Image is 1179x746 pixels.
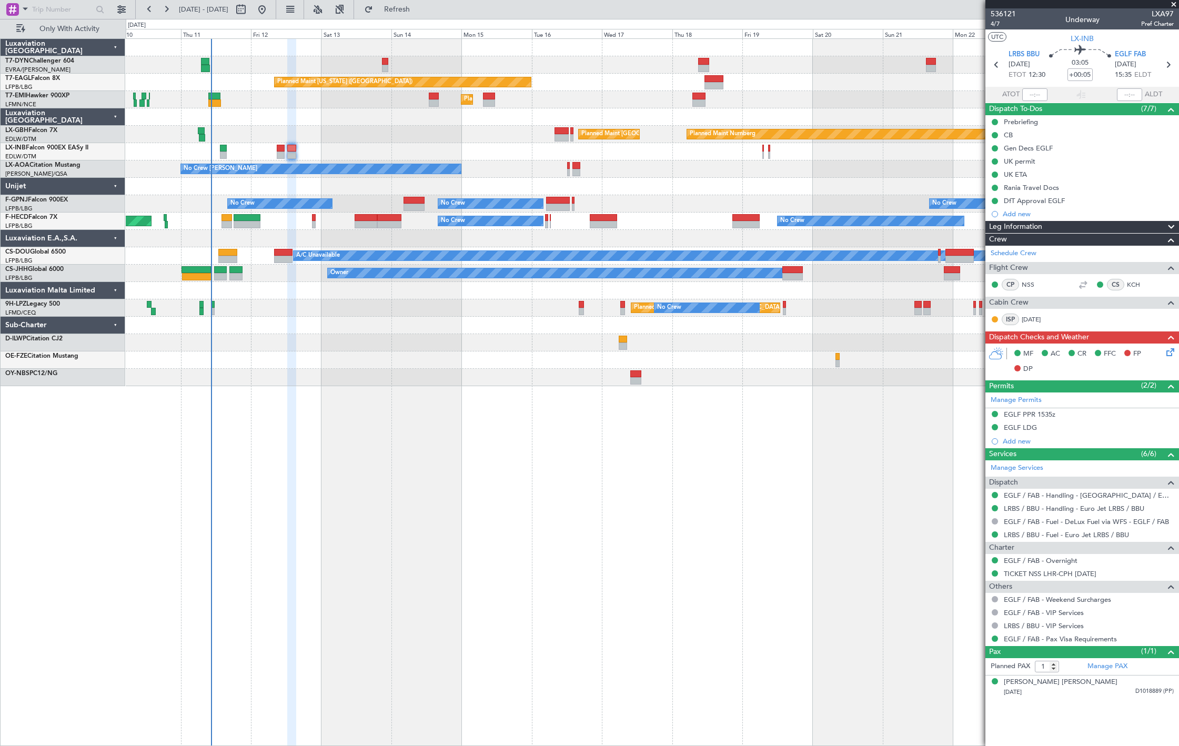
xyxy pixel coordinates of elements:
[1051,349,1060,359] span: AC
[1004,130,1013,139] div: CB
[953,29,1023,38] div: Mon 22
[5,301,26,307] span: 9H-LPZ
[441,196,465,211] div: No Crew
[5,127,28,134] span: LX-GBH
[989,542,1014,554] span: Charter
[1135,687,1174,696] span: D1018889 (PP)
[1003,209,1174,218] div: Add new
[5,135,36,143] a: EDLW/DTM
[991,661,1030,672] label: Planned PAX
[1115,59,1136,70] span: [DATE]
[251,29,321,38] div: Fri 12
[1115,70,1132,80] span: 15:35
[989,234,1007,246] span: Crew
[1141,380,1156,391] span: (2/2)
[1004,517,1169,526] a: EGLF / FAB - Fuel - DeLux Fuel via WFS - EGLF / FAB
[27,25,111,33] span: Only With Activity
[5,127,57,134] a: LX-GBHFalcon 7X
[1004,608,1084,617] a: EGLF / FAB - VIP Services
[991,463,1043,473] a: Manage Services
[1004,688,1022,696] span: [DATE]
[1004,595,1111,604] a: EGLF / FAB - Weekend Surcharges
[989,331,1089,344] span: Dispatch Checks and Weather
[441,213,465,229] div: No Crew
[1004,634,1117,643] a: EGLF / FAB - Pax Visa Requirements
[5,83,33,91] a: LFPB/LBG
[1141,448,1156,459] span: (6/6)
[989,477,1018,489] span: Dispatch
[1071,33,1094,44] span: LX-INB
[1004,144,1053,153] div: Gen Decs EGLF
[5,162,80,168] a: LX-AOACitation Mustang
[1002,89,1020,100] span: ATOT
[375,6,419,13] span: Refresh
[5,205,33,213] a: LFPB/LBG
[1009,70,1026,80] span: ETOT
[1004,491,1174,500] a: EGLF / FAB - Handling - [GEOGRAPHIC_DATA] / EGLF / FAB
[5,58,74,64] a: T7-DYNChallenger 604
[991,8,1016,19] span: 536121
[1141,646,1156,657] span: (1/1)
[602,29,672,38] div: Wed 17
[1002,279,1019,290] div: CP
[5,370,57,377] a: OY-NBSPC12/NG
[5,75,60,82] a: T7-EAGLFalcon 8X
[391,29,461,38] div: Sun 14
[5,222,33,230] a: LFPB/LBG
[1029,70,1045,80] span: 12:30
[657,300,681,316] div: No Crew
[989,646,1001,658] span: Pax
[1104,349,1116,359] span: FFC
[5,153,36,160] a: EDLW/DTM
[1009,49,1040,60] span: LRBS BBU
[5,162,29,168] span: LX-AOA
[296,248,340,264] div: A/C Unavailable
[989,448,1016,460] span: Services
[1141,8,1174,19] span: LXA97
[1004,504,1144,513] a: LRBS / BBU - Handling - Euro Jet LRBS / BBU
[5,274,33,282] a: LFPB/LBG
[1004,530,1129,539] a: LRBS / BBU - Fuel - Euro Jet LRBS / BBU
[1004,183,1059,192] div: Rania Travel Docs
[1003,437,1174,446] div: Add new
[5,197,68,203] a: F-GPNJFalcon 900EX
[5,197,28,203] span: F-GPNJ
[1004,423,1037,432] div: EGLF LDG
[1023,349,1033,359] span: MF
[1022,280,1045,289] a: NSS
[1004,556,1077,565] a: EGLF / FAB - Overnight
[1004,157,1035,166] div: UK permit
[5,353,27,359] span: OE-FZE
[110,29,180,38] div: Wed 10
[780,213,804,229] div: No Crew
[5,214,28,220] span: F-HECD
[1145,89,1162,100] span: ALDT
[989,103,1042,115] span: Dispatch To-Dos
[12,21,114,37] button: Only With Activity
[1022,88,1047,101] input: --:--
[1065,14,1100,25] div: Underway
[5,93,69,99] a: T7-EMIHawker 900XP
[1004,410,1055,419] div: EGLF PPR 1535z
[5,301,60,307] a: 9H-LPZLegacy 500
[991,395,1042,406] a: Manage Permits
[1023,364,1033,375] span: DP
[672,29,742,38] div: Thu 18
[5,66,70,74] a: EVRA/[PERSON_NAME]
[464,92,565,107] div: Planned Maint [GEOGRAPHIC_DATA]
[5,336,63,342] a: D-ILWPCitation CJ2
[742,29,812,38] div: Fri 19
[321,29,391,38] div: Sat 13
[1107,279,1124,290] div: CS
[5,257,33,265] a: LFPB/LBG
[1004,117,1038,126] div: Prebriefing
[1087,661,1127,672] a: Manage PAX
[1002,314,1019,325] div: ISP
[989,262,1028,274] span: Flight Crew
[989,297,1029,309] span: Cabin Crew
[230,196,255,211] div: No Crew
[277,74,412,90] div: Planned Maint [US_STATE] ([GEOGRAPHIC_DATA])
[1004,170,1027,179] div: UK ETA
[461,29,531,38] div: Mon 15
[813,29,883,38] div: Sat 20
